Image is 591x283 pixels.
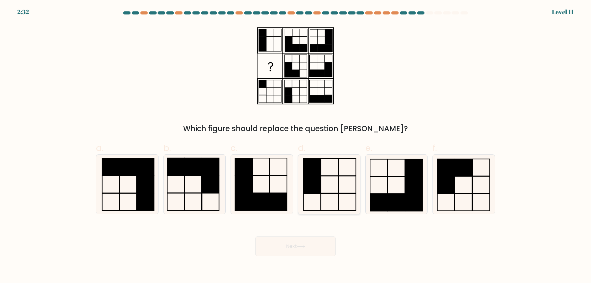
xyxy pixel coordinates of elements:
div: 2:32 [17,7,29,17]
span: b. [163,142,171,154]
span: d. [298,142,305,154]
span: c. [231,142,237,154]
span: a. [96,142,103,154]
span: f. [432,142,437,154]
div: Which figure should replace the question [PERSON_NAME]? [100,123,491,134]
div: Level 11 [552,7,574,17]
span: e. [365,142,372,154]
button: Next [255,237,336,256]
